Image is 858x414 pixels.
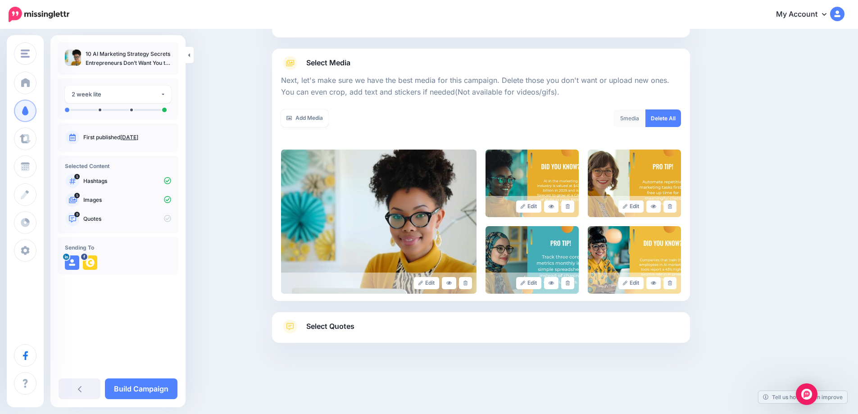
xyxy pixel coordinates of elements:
span: 5 [74,193,80,198]
div: Open Intercom Messenger [796,383,817,405]
div: 2 week lite [72,89,160,100]
img: user_default_image.png [65,255,79,270]
span: 5 [620,115,623,122]
span: 5 [74,174,80,179]
a: Select Media [281,56,681,70]
img: 713293a187bbc61216e20d311dd76f13_thumb.jpg [65,50,81,66]
img: Missinglettr [9,7,69,22]
a: Tell us how we can improve [758,391,847,403]
span: Select Media [306,57,350,69]
img: 90b056620e0ec854ee16e4d2d2c47158_large.jpg [588,226,681,294]
button: 2 week lite [65,86,171,103]
a: Delete All [645,109,681,127]
a: Add Media [281,109,328,127]
img: menu.png [21,50,30,58]
p: Quotes [83,215,171,223]
span: 9 [74,212,80,217]
a: [DATE] [120,134,138,141]
a: Edit [618,200,644,213]
a: Edit [618,277,644,289]
a: Select Quotes [281,319,681,343]
a: Edit [414,277,440,289]
h4: Selected Content [65,163,171,169]
img: f6179dd5555b0d2e9d17a7b1fb5b5431_large.jpg [486,150,579,217]
span: Select Quotes [306,320,354,332]
a: My Account [767,4,844,26]
h4: Sending To [65,244,171,251]
img: 196676706_108571301444091_499029507392834038_n-bsa103351.png [83,255,97,270]
img: 713293a187bbc61216e20d311dd76f13_large.jpg [281,150,477,294]
div: media [613,109,646,127]
a: Edit [516,200,542,213]
p: First published [83,133,171,141]
p: Next, let's make sure we have the best media for this campaign. Delete those you don't want or up... [281,75,681,98]
p: Hashtags [83,177,171,185]
img: 06c954ebc554a8357e70b638471b5e10_large.jpg [588,150,681,217]
p: Images [83,196,171,204]
img: afd8c9f1e532fa609b3d3eb055cb980d_large.jpg [486,226,579,294]
a: Edit [516,277,542,289]
p: 10 AI Marketing Strategy Secrets Entrepreneurs Don’t Want You to Know [86,50,171,68]
div: Select Media [281,70,681,294]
